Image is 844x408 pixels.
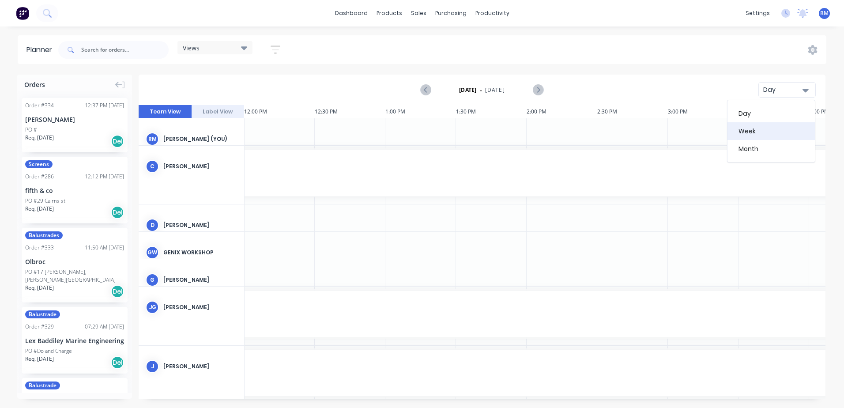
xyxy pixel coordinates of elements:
div: RM [146,132,159,146]
div: [PERSON_NAME] [163,221,237,229]
div: 1:30 PM [456,105,527,118]
div: D [146,219,159,232]
div: [PERSON_NAME] [163,162,237,170]
div: Del [111,206,124,219]
div: J [146,360,159,373]
div: Olbroc [25,257,124,266]
div: Del [111,356,124,369]
strong: [DATE] [459,86,477,94]
img: Factory [16,7,29,20]
div: 07:29 AM [DATE] [85,323,124,331]
span: Req. [DATE] [25,134,54,142]
button: Label View [192,105,245,118]
div: 12:00 PM [244,105,315,118]
div: 12:37 PM [DATE] [85,102,124,110]
span: Views [183,43,200,53]
span: Balustrade [25,382,60,389]
div: [PERSON_NAME] [25,115,124,124]
span: RM [820,9,829,17]
span: Screens [25,160,53,168]
span: Req. [DATE] [25,284,54,292]
button: Previous page [421,84,431,95]
div: fifth & co [25,186,124,195]
span: Orders [24,80,45,89]
div: 2:30 PM [597,105,668,118]
span: Balustrades [25,231,63,239]
div: Del [111,135,124,148]
a: dashboard [331,7,372,20]
div: PO #Do and Charge [25,347,72,355]
div: Order # 329 [25,323,54,331]
div: Planner [26,45,57,55]
div: Order # 333 [25,244,54,252]
div: [PERSON_NAME] [163,276,237,284]
div: settings [741,7,774,20]
div: 2:00 PM [527,105,597,118]
span: Req. [DATE] [25,355,54,363]
div: products [372,7,407,20]
div: Day [727,105,815,122]
div: [PERSON_NAME] [163,363,237,370]
div: Order # 334 [25,102,54,110]
div: Del [111,285,124,298]
div: purchasing [431,7,471,20]
div: 3:00 PM [668,105,738,118]
div: Genix Workshop [163,249,237,257]
span: [DATE] [485,86,505,94]
div: PO # [25,126,37,134]
button: Next page [533,84,543,95]
div: GW [146,246,159,259]
div: Order # 286 [25,173,54,181]
div: JG [146,301,159,314]
div: PO #29 Cairns st [25,197,65,205]
div: 12:12 PM [DATE] [85,173,124,181]
div: Week [727,122,815,140]
span: Req. [DATE] [25,205,54,213]
div: productivity [471,7,514,20]
button: Team View [139,105,192,118]
div: PO #17 [PERSON_NAME], [PERSON_NAME][GEOGRAPHIC_DATA] [25,268,124,284]
span: - [480,85,482,95]
div: Day [763,85,804,94]
div: G [146,273,159,287]
span: Balustrade [25,310,60,318]
div: C [146,160,159,173]
div: sales [407,7,431,20]
div: [PERSON_NAME] [163,303,237,311]
input: Search for orders... [81,41,169,59]
div: 1:00 PM [385,105,456,118]
div: Lex Baddiley Marine Engineering [25,336,124,345]
button: Day [758,82,816,98]
div: [PERSON_NAME] (You) [163,135,237,143]
div: 11:50 AM [DATE] [85,244,124,252]
div: Month [727,140,815,158]
div: 12:30 PM [315,105,385,118]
